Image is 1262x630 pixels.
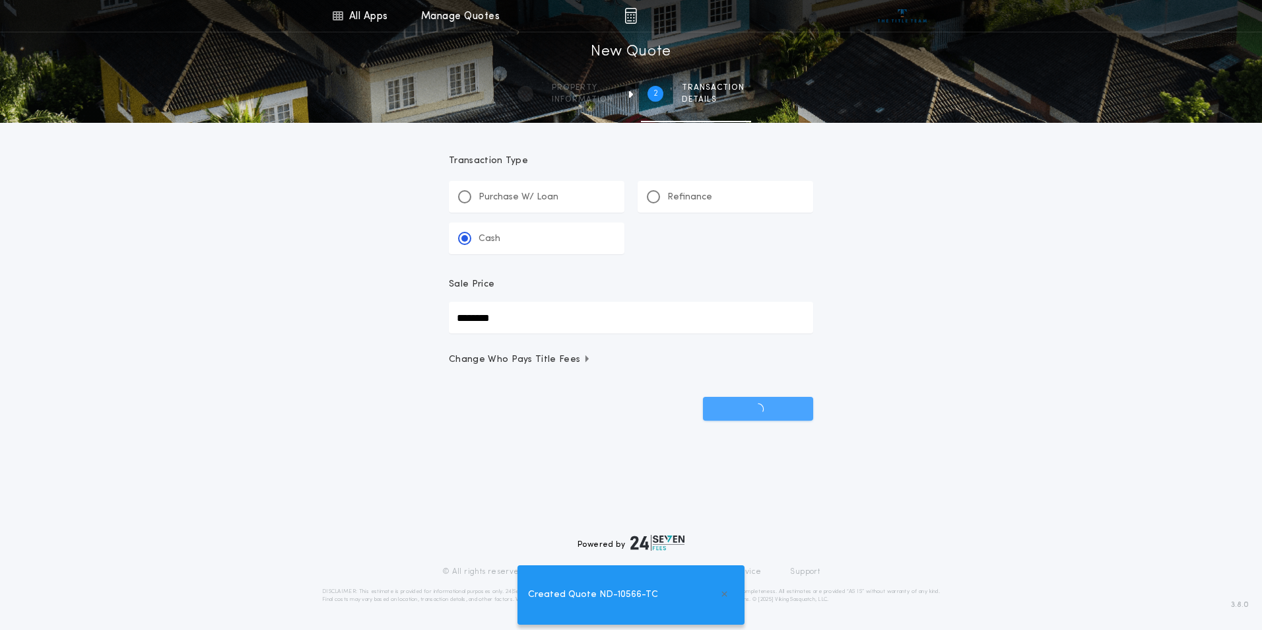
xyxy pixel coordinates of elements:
p: Purchase W/ Loan [479,191,558,204]
span: details [682,94,745,105]
img: img [624,8,637,24]
div: Powered by [578,535,684,551]
p: Sale Price [449,278,494,291]
span: information [552,94,613,105]
p: Refinance [667,191,712,204]
img: logo [630,535,684,551]
span: Created Quote ND-10566-TC [528,588,658,602]
p: Cash [479,232,500,246]
p: Transaction Type [449,155,813,168]
h1: New Quote [591,42,671,63]
h2: 2 [653,88,658,99]
span: Property [552,83,613,93]
button: Change Who Pays Title Fees [449,353,813,367]
span: Change Who Pays Title Fees [449,353,591,367]
img: vs-icon [878,9,927,22]
span: Transaction [682,83,745,93]
input: Sale Price [449,302,813,333]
